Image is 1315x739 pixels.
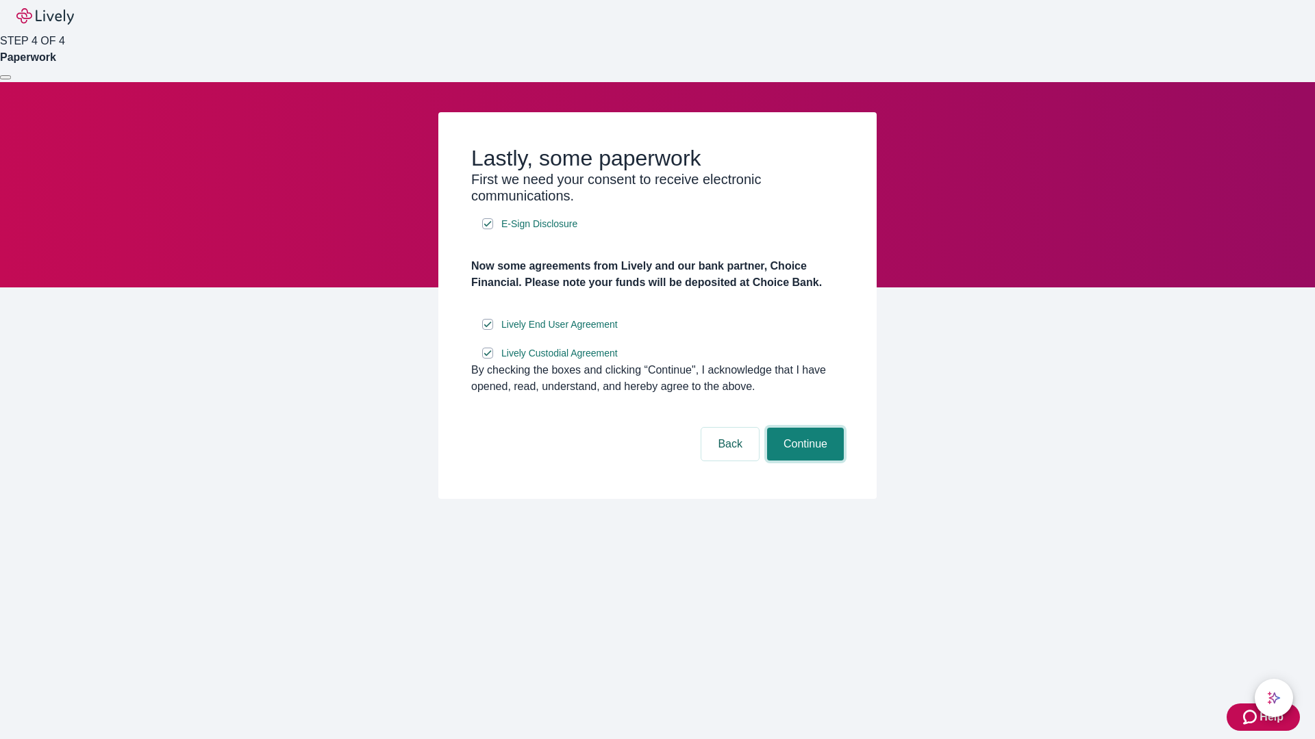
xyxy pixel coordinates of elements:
[471,362,844,395] div: By checking the boxes and clicking “Continue", I acknowledge that I have opened, read, understand...
[471,171,844,204] h3: First we need your consent to receive electronic communications.
[499,345,621,362] a: e-sign disclosure document
[1243,709,1260,725] svg: Zendesk support icon
[1260,709,1283,725] span: Help
[16,8,74,25] img: Lively
[501,346,618,361] span: Lively Custodial Agreement
[767,428,844,461] button: Continue
[501,317,618,332] span: Lively End User Agreement
[499,316,621,333] a: e-sign disclosure document
[471,145,844,171] h2: Lastly, some paperwork
[1255,679,1293,717] button: chat
[1227,703,1300,731] button: Zendesk support iconHelp
[501,217,577,231] span: E-Sign Disclosure
[701,428,759,461] button: Back
[1267,691,1281,705] svg: Lively AI Assistant
[471,258,844,291] h4: Now some agreements from Lively and our bank partner, Choice Financial. Please note your funds wi...
[499,216,580,233] a: e-sign disclosure document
